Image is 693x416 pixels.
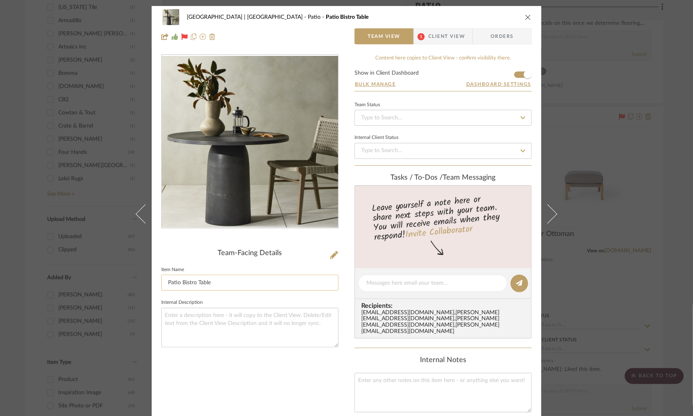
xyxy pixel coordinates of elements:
div: Internal Notes [354,356,532,365]
div: Team-Facing Details [161,249,339,258]
input: Type to Search… [354,110,532,126]
button: Bulk Manage [354,81,396,88]
label: Item Name [161,268,184,272]
span: [GEOGRAPHIC_DATA] | [GEOGRAPHIC_DATA] [187,14,308,20]
label: Internal Description [161,301,203,305]
div: Team Status [354,103,380,107]
div: Content here copies to Client View - confirm visibility there. [354,54,532,62]
a: Invite Collaborator [405,222,473,242]
div: Internal Client Status [354,136,398,140]
div: Leave yourself a note here or share next steps with your team. You will receive emails when they ... [354,191,533,244]
span: Team View [368,28,400,44]
span: Client View [428,28,465,44]
span: 1 [418,33,425,40]
input: Enter Item Name [161,275,339,291]
img: 2aaa5605-9d5f-4e1e-9ec7-35d88748e12d_436x436.jpg [162,56,338,227]
img: Remove from project [209,34,216,40]
input: Type to Search… [354,143,532,159]
div: team Messaging [354,174,532,182]
span: Tasks / To-Dos / [391,174,443,181]
img: 2aaa5605-9d5f-4e1e-9ec7-35d88748e12d_48x40.jpg [161,9,180,25]
div: [EMAIL_ADDRESS][DOMAIN_NAME] , [PERSON_NAME][EMAIL_ADDRESS][DOMAIN_NAME] , [PERSON_NAME][EMAIL_AD... [361,310,528,335]
span: Recipients: [361,302,528,309]
div: 0 [162,56,338,227]
span: Orders [482,28,523,44]
span: Patio [308,14,326,20]
button: Dashboard Settings [466,81,532,88]
button: close [525,14,532,21]
span: Patio Bistro Table [326,14,368,20]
